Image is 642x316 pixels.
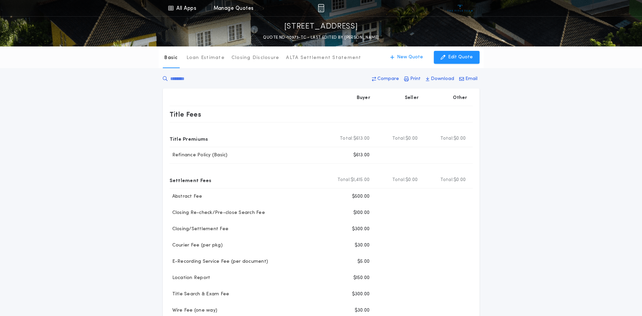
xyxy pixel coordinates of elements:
[405,177,418,183] span: $0.00
[231,55,280,61] p: Closing Disclosure
[397,54,423,61] p: New Quote
[286,55,361,61] p: ALTA Settlement Statement
[170,258,268,265] p: E-Recording Service Fee (per document)
[170,226,229,233] p: Closing/Settlement Fee
[453,135,466,142] span: $0.00
[357,95,370,101] p: Buyer
[170,307,218,314] p: Wire Fee (one way)
[410,76,421,82] p: Print
[453,177,466,183] span: $0.00
[405,95,419,101] p: Seller
[465,76,478,82] p: Email
[447,5,473,12] img: vs-icon
[337,177,351,183] b: Total:
[170,275,211,281] p: Location Report
[383,51,430,64] button: New Quote
[186,55,225,61] p: Loan Estimate
[170,193,202,200] p: Abstract Fee
[352,226,370,233] p: $300.00
[170,152,228,159] p: Refinance Policy (Basic)
[170,133,208,144] p: Title Premiums
[355,242,370,249] p: $30.00
[392,177,406,183] b: Total:
[355,307,370,314] p: $30.00
[263,34,379,41] p: QUOTE ND-10973-TC - LAST EDITED BY [PERSON_NAME]
[170,109,201,120] p: Title Fees
[377,76,399,82] p: Compare
[440,177,454,183] b: Total:
[340,135,353,142] b: Total:
[170,242,223,249] p: Courier Fee (per pkg)
[352,291,370,298] p: $300.00
[440,135,454,142] b: Total:
[170,175,212,185] p: Settlement Fees
[284,21,358,32] p: [STREET_ADDRESS]
[353,135,370,142] span: $613.00
[457,73,480,85] button: Email
[424,73,456,85] button: Download
[353,152,370,159] p: $613.00
[170,210,265,216] p: Closing Re-check/Pre-close Search Fee
[402,73,423,85] button: Print
[351,177,370,183] span: $1,415.00
[170,291,229,298] p: Title Search & Exam Fee
[353,275,370,281] p: $150.00
[448,54,473,61] p: Edit Quote
[453,95,467,101] p: Other
[392,135,406,142] b: Total:
[431,76,454,82] p: Download
[164,55,178,61] p: Basic
[357,258,370,265] p: $5.00
[353,210,370,216] p: $100.00
[434,51,480,64] button: Edit Quote
[318,4,324,12] img: img
[370,73,401,85] button: Compare
[405,135,418,142] span: $0.00
[352,193,370,200] p: $500.00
